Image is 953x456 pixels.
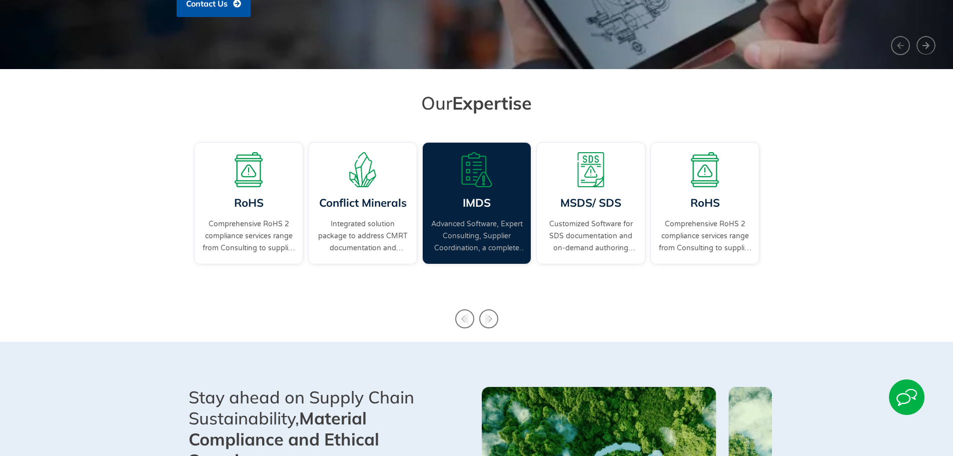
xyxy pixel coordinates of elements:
a: Integrated solution package to address CMRT documentation and supplier engagement. [316,218,409,254]
a: MSDS/ SDS [560,196,621,210]
a: Advanced Software, Expert Consulting, Supplier Coordination, a complete IMDS solution. [430,218,523,254]
h2: Our [197,92,757,114]
div: 2 / 4 [306,140,420,287]
a: IMDS [463,196,491,210]
a: Conflict Minerals [319,196,406,210]
div: Carousel | Horizontal scrolling: Arrow Left & Right [192,140,762,287]
img: Start Chat [889,379,924,415]
img: A board with a warning sign [687,152,722,187]
div: 1 / 4 [192,140,306,287]
span: Expertise [452,92,532,114]
a: RoHS [690,196,719,210]
div: Next slide [479,309,498,328]
a: Comprehensive RoHS 2 compliance services range from Consulting to supplier engagement... [658,218,751,254]
div: 1 / 4 [648,140,762,287]
div: Previous slide [455,309,474,328]
img: A warning board with SDS displaying [573,152,608,187]
img: A board with a warning sign [231,152,266,187]
div: 4 / 4 [534,140,648,287]
a: Customized Software for SDS documentation and on-demand authoring services [544,218,637,254]
div: 3 / 4 [420,140,534,287]
a: RoHS [234,196,263,210]
img: A representation of minerals [345,152,380,187]
a: Comprehensive RoHS 2 compliance services range from Consulting to supplier engagement... [202,218,295,254]
img: A list board with a warning [459,152,494,187]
